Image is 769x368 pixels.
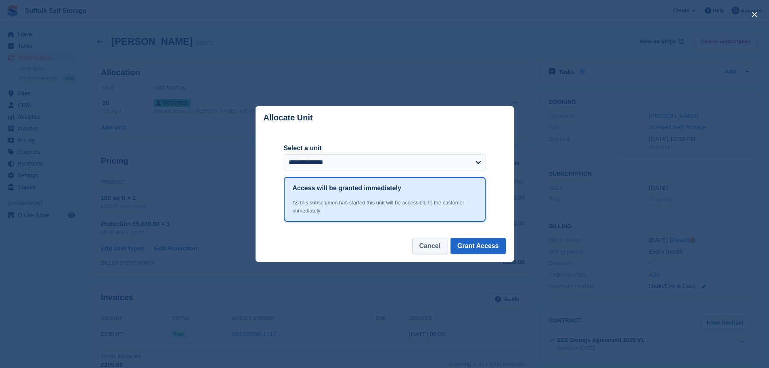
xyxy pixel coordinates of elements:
div: As this subscription has started this unit will be accessible to the customer immediately. [293,199,477,214]
label: Select a unit [284,143,486,153]
button: Grant Access [451,238,506,254]
button: close [748,8,761,21]
button: Cancel [412,238,447,254]
p: Allocate Unit [264,113,313,122]
h1: Access will be granted immediately [293,183,401,193]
